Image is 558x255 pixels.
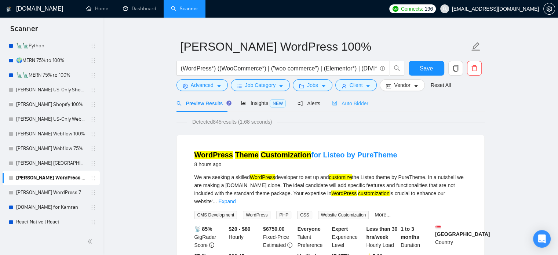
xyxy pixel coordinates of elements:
button: barsJob Categorycaret-down [231,79,290,91]
div: Tooltip anchor [226,100,232,106]
b: 1 to 3 months [401,226,419,240]
span: folder [299,83,304,89]
span: info-circle [380,66,385,71]
button: folderJobscaret-down [293,79,332,91]
span: ... [213,198,217,204]
div: Talent Preference [296,225,331,249]
span: robot [332,101,337,106]
a: React Native | React [16,215,86,229]
b: Everyone [298,226,321,232]
span: Client [350,81,363,89]
span: caret-down [321,83,326,89]
button: delete [467,61,482,76]
span: CSS [297,211,312,219]
b: Less than 30 hrs/week [366,226,397,240]
a: 🗽🗽Python [16,39,86,53]
a: [PERSON_NAME] Webflow 100% [16,127,86,141]
a: [PERSON_NAME] US-Only Webflow [16,112,86,127]
b: $ 6750.00 [263,226,284,232]
div: Duration [399,225,434,249]
div: Open Intercom Messenger [533,230,551,248]
span: holder [90,146,96,152]
span: Preview Results [176,101,229,106]
span: Detected 845 results (1.68 seconds) [187,118,277,126]
button: search [390,61,404,76]
span: Auto Bidder [332,101,368,106]
span: caret-down [216,83,222,89]
mark: Customization [260,151,311,159]
span: edit [471,42,481,51]
a: setting [543,6,555,12]
div: We are seeking a skilled developer to set up and the Listeo theme by PureTheme. In a nutshell we ... [194,173,467,205]
a: [PERSON_NAME] US-Only Shopify 100% [16,83,86,97]
a: [PERSON_NAME] Webflow 75% [16,141,86,156]
span: Advanced [191,81,214,89]
b: $20 - $80 [229,226,250,232]
span: PHP [276,211,291,219]
a: [PERSON_NAME] WordPress 75% [16,185,86,200]
a: dashboardDashboard [123,6,156,12]
button: Save [409,61,444,76]
b: Expert [332,226,348,232]
span: 196 [424,5,433,13]
span: area-chart [241,101,246,106]
input: Search Freelance Jobs... [181,64,377,73]
div: 8 hours ago [194,160,397,169]
span: Scanner [4,23,44,39]
span: copy [449,65,463,72]
a: WordPress Theme Customizationfor Listeo by PureTheme [194,151,397,159]
button: settingAdvancedcaret-down [176,79,228,91]
span: holder [90,131,96,137]
span: holder [90,219,96,225]
img: upwork-logo.png [393,6,398,12]
a: 🗽🗽MERN 75% to 100% [16,68,86,83]
a: [DOMAIN_NAME] for Kamran [16,200,86,215]
a: More... [375,212,391,218]
span: holder [90,87,96,93]
b: [GEOGRAPHIC_DATA] [435,225,490,237]
span: exclamation-circle [287,243,292,248]
span: setting [544,6,555,12]
a: 🌍MERN 75% to 100% [16,53,86,68]
div: Hourly [227,225,262,249]
span: search [176,101,182,106]
mark: WordPress [331,190,357,196]
span: holder [90,190,96,196]
span: Save [420,64,433,73]
div: Experience Level [331,225,365,249]
div: Hourly Load [365,225,399,249]
a: Expand [218,198,236,204]
span: holder [90,58,96,63]
mark: customization [358,190,390,196]
span: notification [298,101,303,106]
span: user [442,6,447,11]
mark: Theme [235,151,258,159]
span: caret-down [413,83,419,89]
button: idcardVendorcaret-down [380,79,424,91]
span: NEW [270,99,286,108]
a: homeHome [86,6,108,12]
span: delete [467,65,481,72]
span: holder [90,116,96,122]
span: bars [237,83,242,89]
span: info-circle [209,243,214,248]
span: caret-down [278,83,284,89]
span: Connects: [401,5,423,13]
span: Vendor [394,81,410,89]
div: GigRadar Score [193,225,227,249]
a: [PERSON_NAME] [GEOGRAPHIC_DATA]-Only WordPress 100% [16,156,86,171]
div: Country [434,225,468,249]
span: caret-down [365,83,371,89]
mark: customize [329,174,352,180]
input: Scanner name... [180,37,470,56]
span: Estimated [263,242,286,248]
span: Jobs [307,81,318,89]
a: searchScanner [171,6,198,12]
button: userClientcaret-down [335,79,377,91]
span: Insights [241,100,286,106]
span: WordPress [243,211,270,219]
span: holder [90,72,96,78]
div: Fixed-Price [262,225,296,249]
button: copy [448,61,463,76]
span: user [342,83,347,89]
